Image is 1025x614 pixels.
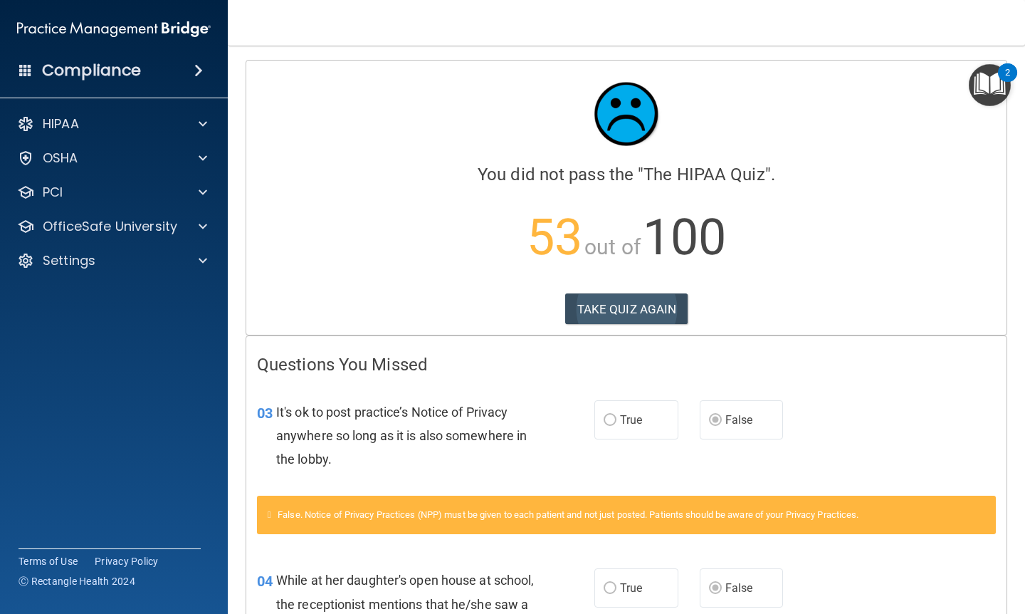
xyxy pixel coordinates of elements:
[43,252,95,269] p: Settings
[42,61,141,80] h4: Compliance
[643,165,764,184] span: The HIPAA Quiz
[725,413,753,427] span: False
[17,218,207,235] a: OfficeSafe University
[643,208,726,266] span: 100
[709,415,722,426] input: False
[95,554,159,568] a: Privacy Policy
[43,218,177,235] p: OfficeSafe University
[584,71,669,157] img: sad_face.ecc698e2.jpg
[278,509,858,520] span: False. Notice of Privacy Practices (NPP) must be given to each patient and not just posted. Patie...
[527,208,582,266] span: 53
[1005,73,1010,91] div: 2
[565,293,688,325] button: TAKE QUIZ AGAIN
[19,554,78,568] a: Terms of Use
[604,583,616,594] input: True
[17,252,207,269] a: Settings
[17,184,207,201] a: PCI
[709,583,722,594] input: False
[257,355,996,374] h4: Questions You Missed
[17,150,207,167] a: OSHA
[257,573,273,590] span: 04
[257,165,996,184] h4: You did not pass the " ".
[257,405,273,422] span: 03
[584,234,641,259] span: out of
[17,115,207,132] a: HIPAA
[620,413,642,427] span: True
[604,415,616,426] input: True
[43,150,78,167] p: OSHA
[954,536,1008,590] iframe: Drift Widget Chat Controller
[276,405,527,467] span: It's ok to post practice’s Notice of Privacy anywhere so long as it is also somewhere in the lobby.
[43,115,79,132] p: HIPAA
[725,581,753,595] span: False
[620,581,642,595] span: True
[43,184,63,201] p: PCI
[17,15,211,43] img: PMB logo
[969,64,1011,106] button: Open Resource Center, 2 new notifications
[19,574,135,588] span: Ⓒ Rectangle Health 2024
